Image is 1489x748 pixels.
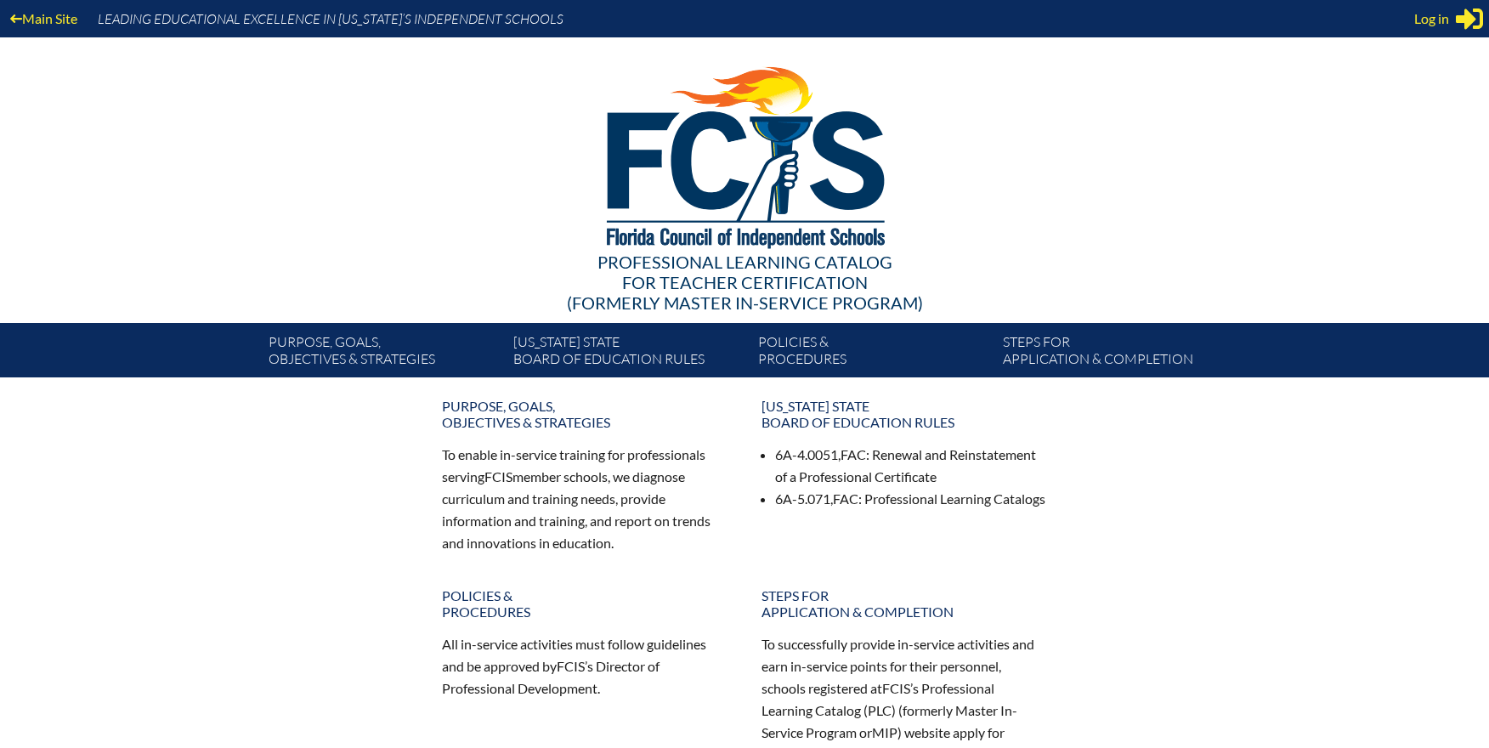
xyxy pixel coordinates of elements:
p: To enable in-service training for professionals serving member schools, we diagnose curriculum an... [442,444,728,553]
a: Steps forapplication & completion [751,581,1057,626]
span: FCIS [484,468,512,484]
div: Professional Learning Catalog (formerly Master In-service Program) [255,252,1234,313]
span: MIP [872,724,897,740]
span: FAC [833,490,858,507]
li: 6A-5.071, : Professional Learning Catalogs [775,488,1047,510]
svg: Sign in or register [1456,5,1483,32]
a: Steps forapplication & completion [996,330,1241,377]
span: PLC [868,702,892,718]
li: 6A-4.0051, : Renewal and Reinstatement of a Professional Certificate [775,444,1047,488]
span: FCIS [557,658,585,674]
span: FAC [841,446,866,462]
a: Policies &Procedures [432,581,738,626]
span: for Teacher Certification [622,272,868,292]
a: Purpose, goals,objectives & strategies [262,330,507,377]
a: Policies &Procedures [751,330,996,377]
p: All in-service activities must follow guidelines and be approved by ’s Director of Professional D... [442,633,728,700]
span: FCIS [882,680,910,696]
span: Log in [1414,8,1449,29]
a: [US_STATE] StateBoard of Education rules [507,330,751,377]
a: Purpose, goals,objectives & strategies [432,391,738,437]
img: FCISlogo221.eps [569,37,920,269]
a: [US_STATE] StateBoard of Education rules [751,391,1057,437]
a: Main Site [3,7,84,30]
